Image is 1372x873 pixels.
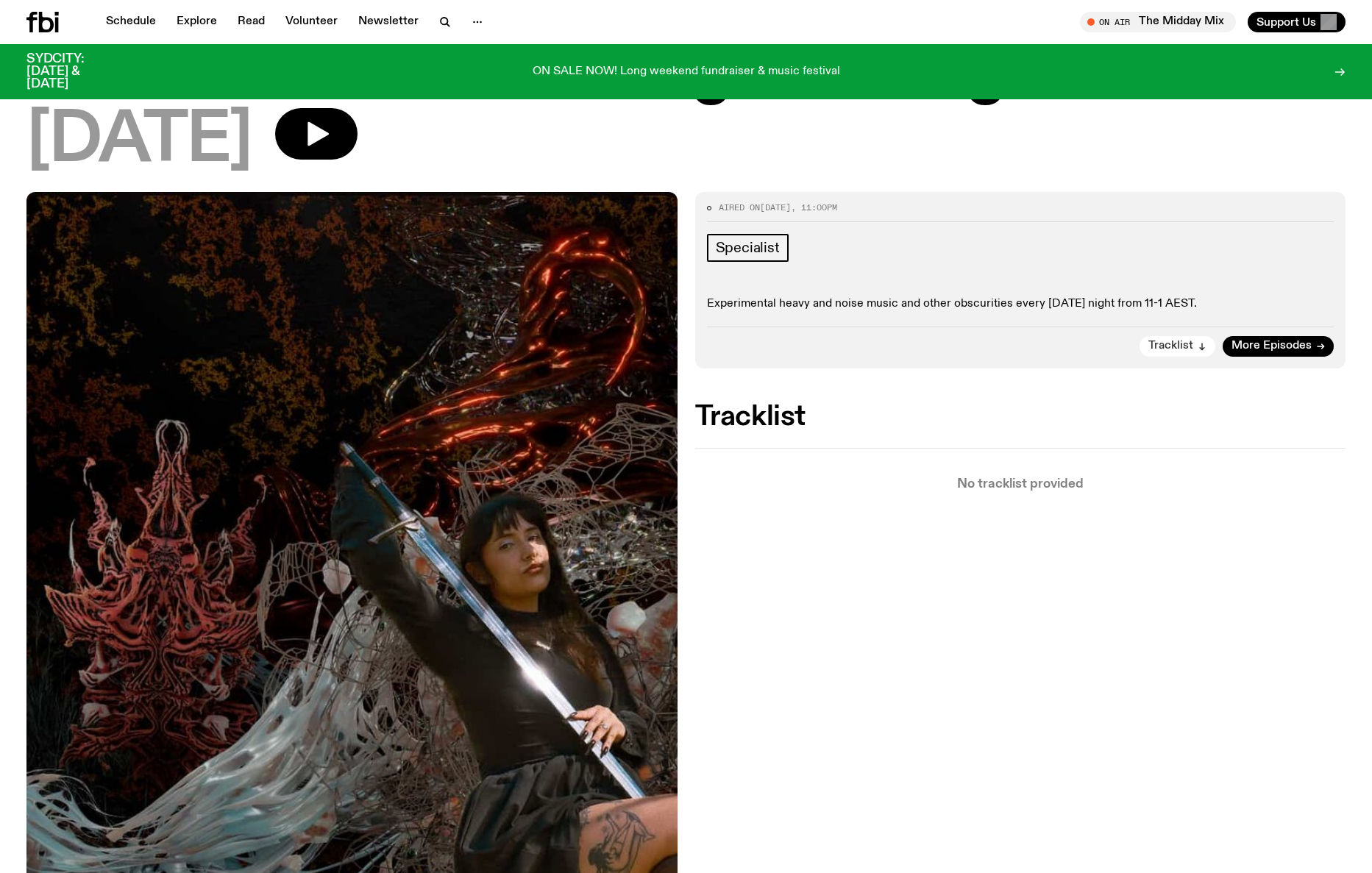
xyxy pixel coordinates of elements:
[1148,341,1193,352] span: Tracklist
[1248,12,1346,32] button: Support Us
[168,12,226,32] a: Explore
[695,404,1346,430] h2: Tracklist
[26,108,252,174] span: [DATE]
[1257,15,1316,29] span: Support Us
[719,202,760,213] span: Aired on
[349,12,427,32] a: Newsletter
[1080,12,1236,32] button: On AirThe Midday Mix
[97,12,165,32] a: Schedule
[791,202,837,213] span: , 11:00pm
[26,53,121,90] h3: SYDCITY: [DATE] & [DATE]
[707,297,1334,311] p: Experimental heavy and noise music and other obscurities every [DATE] night from 11-1 AEST.
[229,12,274,32] a: Read
[533,65,840,79] p: ON SALE NOW! Long weekend fundraiser & music festival
[1140,336,1215,357] button: Tracklist
[707,234,789,262] a: Specialist
[1231,341,1312,352] span: More Episodes
[1223,336,1334,357] a: More Episodes
[695,478,1346,491] p: No tracklist provided
[716,240,780,256] span: Specialist
[277,12,346,32] a: Volunteer
[760,202,791,213] span: [DATE]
